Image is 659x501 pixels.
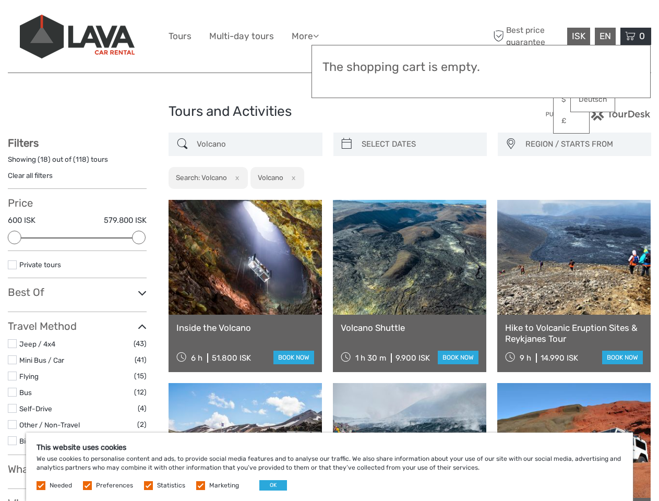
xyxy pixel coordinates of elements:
div: 9.900 ISK [396,353,430,363]
label: 118 [76,154,87,164]
img: PurchaseViaTourDesk.png [545,108,651,121]
span: (2) [137,419,147,431]
p: We're away right now. Please check back later! [15,18,118,27]
h3: What do you want to see? [8,463,147,475]
div: 51.800 ISK [212,353,251,363]
h1: Tours and Activities [169,103,490,120]
span: (41) [135,354,147,366]
a: Other / Non-Travel [19,421,80,429]
a: Deutsch [571,90,615,109]
a: Inside the Volcano [176,323,314,333]
span: 1 h 30 m [355,353,386,363]
a: Jeep / 4x4 [19,340,55,348]
span: 9 h [520,353,531,363]
button: x [229,172,243,183]
div: EN [595,28,616,45]
span: ISK [572,31,585,41]
a: Flying [19,372,39,380]
label: Marketing [209,481,239,490]
h3: The shopping cart is empty. [322,60,640,75]
strong: Filters [8,137,39,149]
a: book now [438,351,478,364]
a: Tours [169,29,191,44]
span: (4) [138,402,147,414]
a: Clear all filters [8,171,53,180]
img: 523-13fdf7b0-e410-4b32-8dc9-7907fc8d33f7_logo_big.jpg [20,15,135,58]
input: SELECT DATES [357,135,482,153]
div: We use cookies to personalise content and ads, to provide social media features and to analyse ou... [26,433,633,501]
input: SEARCH [193,135,317,153]
span: (15) [134,370,147,382]
a: Volcano Shuttle [341,323,478,333]
a: Bus [19,388,32,397]
label: Needed [50,481,72,490]
span: 6 h [191,353,202,363]
div: Showing ( ) out of ( ) tours [8,154,147,171]
label: Statistics [157,481,185,490]
label: 18 [40,154,48,164]
a: Multi-day tours [209,29,274,44]
a: book now [273,351,314,364]
span: (12) [134,386,147,398]
h5: This website uses cookies [37,443,622,452]
h3: Travel Method [8,320,147,332]
a: book now [602,351,643,364]
h2: Volcano [258,173,283,182]
label: Preferences [96,481,133,490]
a: Bicycle [19,437,42,445]
span: 0 [638,31,646,41]
button: REGION / STARTS FROM [521,136,646,153]
a: $ [554,90,589,109]
button: OK [259,480,287,491]
div: 14.990 ISK [541,353,578,363]
a: Self-Drive [19,404,52,413]
h3: Price [8,197,147,209]
a: Private tours [19,260,61,269]
label: 579.800 ISK [104,215,147,226]
label: 600 ISK [8,215,35,226]
button: x [285,172,299,183]
h2: Search: Volcano [176,173,227,182]
a: Mini Bus / Car [19,356,64,364]
a: £ [554,112,589,130]
span: (43) [134,338,147,350]
span: Best price guarantee [490,25,565,47]
a: Hike to Volcanic Eruption Sites & Reykjanes Tour [505,323,643,344]
h3: Best Of [8,286,147,299]
button: Open LiveChat chat widget [120,16,133,29]
a: More [292,29,319,44]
